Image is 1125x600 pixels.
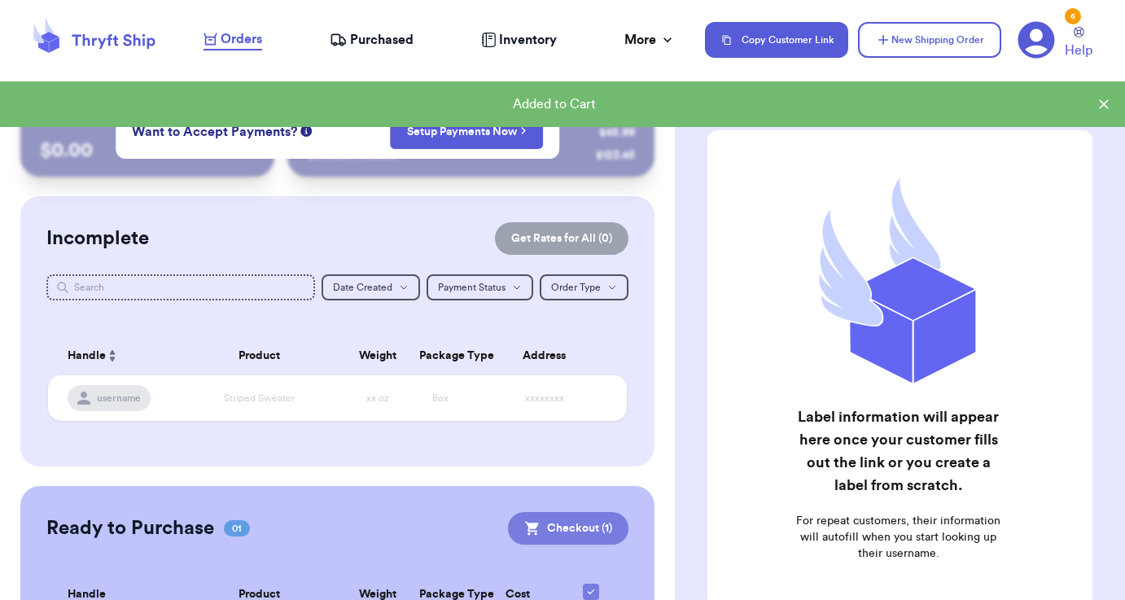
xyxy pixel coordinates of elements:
[481,30,557,50] a: Inventory
[495,222,628,255] button: Get Rates for All (0)
[705,22,848,58] button: Copy Customer Link
[792,405,1005,497] h2: Label information will appear here once your customer fills out the link or you create a label fr...
[427,274,533,300] button: Payment Status
[525,393,564,403] span: xxxxxxxx
[409,336,471,375] th: Package Type
[204,29,262,50] a: Orders
[1065,27,1092,60] a: Help
[471,336,627,375] th: Address
[508,512,628,545] button: Checkout (1)
[1065,41,1092,60] span: Help
[13,94,1096,114] div: Added to Cart
[499,30,557,50] span: Inventory
[132,122,297,142] span: Want to Accept Payments?
[46,515,214,541] h2: Ready to Purchase
[322,274,420,300] button: Date Created
[1065,8,1081,24] div: 6
[224,393,295,403] span: Striped Sweater
[366,393,389,403] span: xx oz
[40,138,255,164] p: $ 0.00
[46,226,149,252] h2: Incomplete
[596,147,635,164] div: $ 123.45
[599,125,635,141] div: $ 45.99
[540,274,628,300] button: Order Type
[224,520,250,536] span: 01
[333,282,392,292] span: Date Created
[46,274,315,300] input: Search
[1018,21,1055,59] a: 6
[407,124,527,140] a: Setup Payments Now
[347,336,409,375] th: Weight
[551,282,601,292] span: Order Type
[624,30,676,50] div: More
[330,30,414,50] a: Purchased
[68,348,106,365] span: Handle
[858,22,1001,58] button: New Shipping Order
[432,393,449,403] span: Box
[438,282,506,292] span: Payment Status
[173,336,347,375] th: Product
[390,115,544,149] button: Setup Payments Now
[97,392,141,405] span: username
[792,513,1005,562] p: For repeat customers, their information will autofill when you start looking up their username.
[106,346,119,366] button: Sort ascending
[350,30,414,50] span: Purchased
[221,29,262,49] span: Orders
